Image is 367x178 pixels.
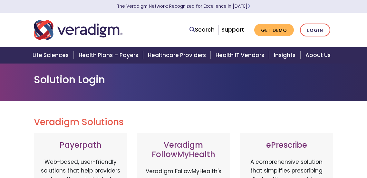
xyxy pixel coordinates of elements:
[246,141,327,150] h3: ePrescribe
[254,24,294,36] a: Get Demo
[221,26,244,34] a: Support
[29,47,74,64] a: Life Sciences
[117,3,250,9] a: The Veradigm Network: Recognized for Excellence in [DATE]Learn More
[75,47,144,64] a: Health Plans + Payers
[34,117,333,128] h2: Veradigm Solutions
[144,47,212,64] a: Healthcare Providers
[143,141,224,159] h3: Veradigm FollowMyHealth
[34,74,333,86] h1: Solution Login
[189,25,215,34] a: Search
[300,24,330,37] a: Login
[40,141,121,150] h3: Payerpath
[270,47,301,64] a: Insights
[247,3,250,9] span: Learn More
[302,47,338,64] a: About Us
[34,19,122,41] img: Veradigm logo
[212,47,270,64] a: Health IT Vendors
